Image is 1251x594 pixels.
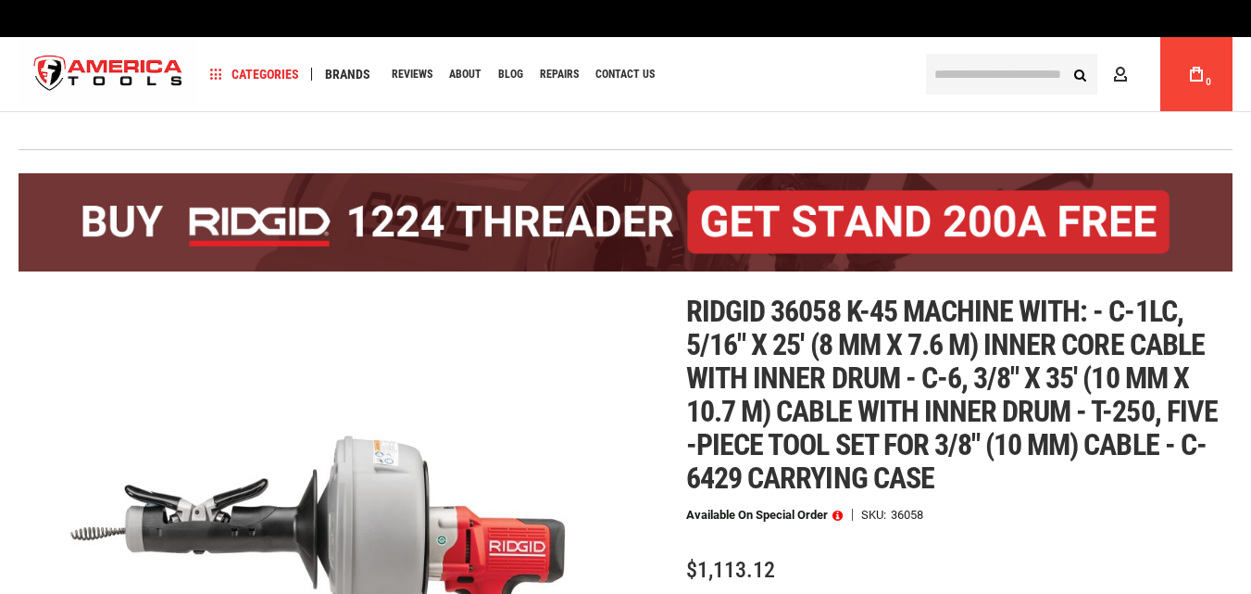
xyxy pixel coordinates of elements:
[317,62,379,87] a: Brands
[686,557,775,583] span: $1,113.12
[210,68,299,81] span: Categories
[686,294,1218,496] span: Ridgid 36058 k-45 machine with: - c-1lc, 5/16" x 25' (8 mm x 7.6 m) inner core cable with inner d...
[686,509,843,522] p: Available on Special Order
[490,62,532,87] a: Blog
[1179,37,1214,111] a: 0
[595,69,655,80] span: Contact Us
[891,509,923,521] div: 36058
[540,69,579,80] span: Repairs
[861,509,891,521] strong: SKU
[202,62,307,87] a: Categories
[19,40,198,109] img: America Tools
[498,69,523,80] span: Blog
[1206,77,1211,87] span: 0
[383,62,441,87] a: Reviews
[441,62,490,87] a: About
[325,68,370,81] span: Brands
[19,40,198,109] a: store logo
[587,62,663,87] a: Contact Us
[19,173,1232,272] img: BOGO: Buy the RIDGID® 1224 Threader (26092), get the 92467 200A Stand FREE!
[532,62,587,87] a: Repairs
[449,69,482,80] span: About
[392,69,432,80] span: Reviews
[1062,57,1097,92] button: Search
